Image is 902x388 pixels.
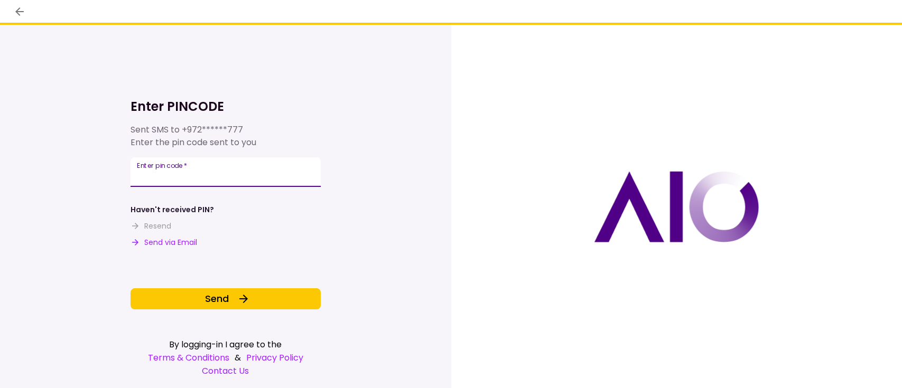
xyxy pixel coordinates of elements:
label: Enter pin code [137,161,187,170]
a: Terms & Conditions [148,351,229,364]
div: & [131,351,321,364]
div: By logging-in I agree to the [131,338,321,351]
span: Send [205,291,229,306]
div: Sent SMS to Enter the pin code sent to you [131,124,321,149]
img: AIO logo [594,171,759,242]
a: Privacy Policy [246,351,303,364]
a: Contact Us [131,364,321,377]
div: Haven't received PIN? [131,204,214,215]
button: back [11,3,29,21]
button: Send [131,288,321,309]
button: Send via Email [131,237,197,248]
h1: Enter PINCODE [131,98,321,115]
button: Resend [131,221,171,232]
